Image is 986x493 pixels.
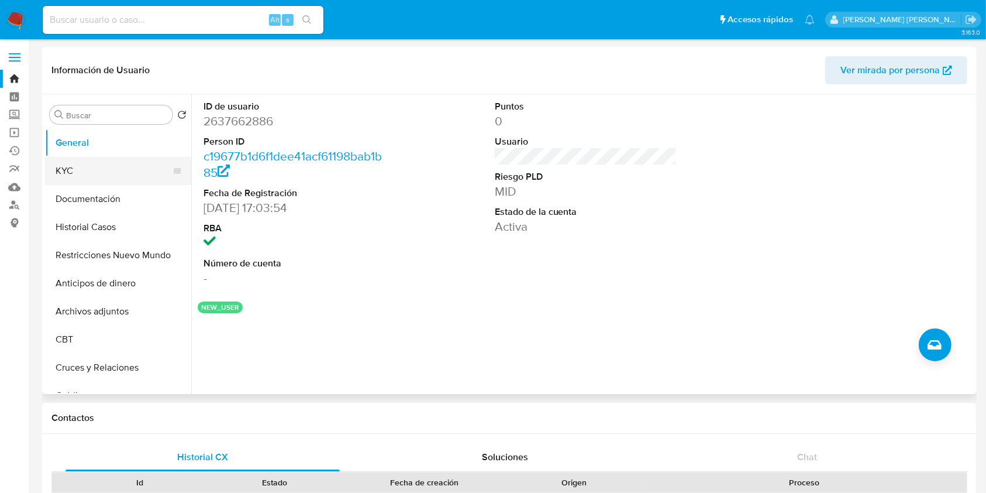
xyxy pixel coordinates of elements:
button: Documentación [45,185,191,213]
span: s [286,14,289,25]
button: Créditos [45,382,191,410]
button: KYC [45,157,182,185]
button: Historial Casos [45,213,191,241]
a: Notificaciones [805,15,815,25]
button: Ver mirada por persona [825,56,967,84]
input: Buscar usuario o caso... [43,12,323,28]
dt: Usuario [495,135,677,148]
dd: MID [495,183,677,200]
dt: Person ID [204,135,386,148]
button: Archivos adjuntos [45,297,191,326]
h1: Información de Usuario [51,64,150,76]
span: Historial CX [177,450,228,464]
dd: 2637662886 [204,113,386,129]
button: Volver al orden por defecto [177,110,187,123]
dd: Activa [495,218,677,235]
dd: - [204,270,386,286]
button: search-icon [295,12,319,28]
dd: 0 [495,113,677,129]
span: Accesos rápidos [728,13,793,26]
dt: Número de cuenta [204,257,386,270]
div: Estado [216,477,335,488]
span: Alt [270,14,280,25]
dt: ID de usuario [204,100,386,113]
input: Buscar [66,110,168,121]
span: Chat [797,450,817,464]
button: Anticipos de dinero [45,269,191,297]
h1: Contactos [51,412,967,424]
button: Buscar [54,110,64,119]
dd: [DATE] 17:03:54 [204,200,386,216]
span: Ver mirada por persona [840,56,940,84]
a: c19677b1d6f1dee41acf61198bab1b85 [204,148,382,181]
a: Salir [965,13,977,26]
span: Soluciones [482,450,528,464]
dt: Estado de la cuenta [495,206,677,218]
button: General [45,129,191,157]
div: Origen [515,477,633,488]
button: Cruces y Relaciones [45,354,191,382]
dt: Puntos [495,100,677,113]
dt: RBA [204,222,386,235]
div: Fecha de creación [350,477,498,488]
dt: Fecha de Registración [204,187,386,200]
p: david.marinmartinez@mercadolibre.com.co [843,14,961,25]
div: Proceso [650,477,959,488]
button: CBT [45,326,191,354]
div: Id [81,477,199,488]
dt: Riesgo PLD [495,170,677,183]
button: Restricciones Nuevo Mundo [45,241,191,269]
